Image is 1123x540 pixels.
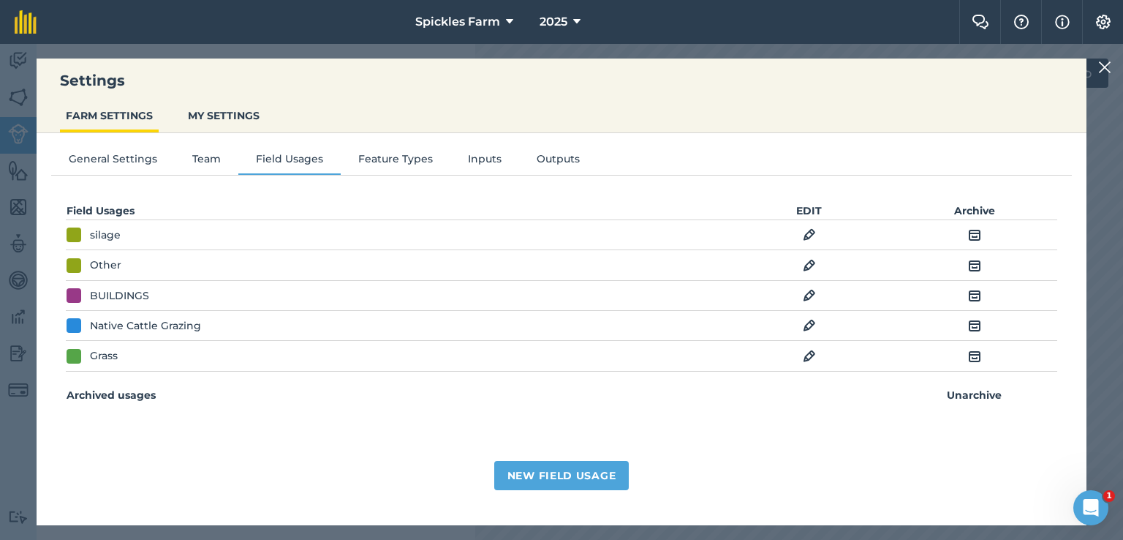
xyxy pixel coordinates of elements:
button: FARM SETTINGS [60,102,159,130]
h3: Settings [37,70,1086,91]
button: Feature Types [341,151,450,173]
th: Field Usages [66,202,561,220]
img: svg+xml;base64,PHN2ZyB4bWxucz0iaHR0cDovL3d3dy53My5vcmcvMjAwMC9zdmciIHdpZHRoPSIxOCIgaGVpZ2h0PSIyNC... [803,317,816,334]
img: Two speech bubbles overlapping with the left bubble in the forefront [972,15,989,29]
img: svg+xml;base64,PHN2ZyB4bWxucz0iaHR0cDovL3d3dy53My5vcmcvMjAwMC9zdmciIHdpZHRoPSIxOCIgaGVpZ2h0PSIyNC... [803,226,816,244]
img: svg+xml;base64,PHN2ZyB4bWxucz0iaHR0cDovL3d3dy53My5vcmcvMjAwMC9zdmciIHdpZHRoPSIxOCIgaGVpZ2h0PSIyNC... [803,348,816,365]
button: Inputs [450,151,519,173]
div: Other [90,257,121,273]
img: A cog icon [1094,15,1112,29]
span: Spickles Farm [415,13,500,31]
img: svg+xml;base64,PHN2ZyB4bWxucz0iaHR0cDovL3d3dy53My5vcmcvMjAwMC9zdmciIHdpZHRoPSIxOCIgaGVpZ2h0PSIyNC... [803,287,816,304]
iframe: Intercom live chat [1073,490,1108,525]
img: A question mark icon [1013,15,1030,29]
img: svg+xml;base64,PHN2ZyB4bWxucz0iaHR0cDovL3d3dy53My5vcmcvMjAwMC9zdmciIHdpZHRoPSIxOCIgaGVpZ2h0PSIyNC... [968,287,981,304]
th: Unarchive [892,386,1057,404]
button: Field Usages [238,151,341,173]
img: svg+xml;base64,PHN2ZyB4bWxucz0iaHR0cDovL3d3dy53My5vcmcvMjAwMC9zdmciIHdpZHRoPSIxOCIgaGVpZ2h0PSIyNC... [968,348,981,365]
button: New Field Usage [494,461,629,490]
button: Outputs [519,151,597,173]
div: Grass [90,348,118,364]
img: svg+xml;base64,PHN2ZyB4bWxucz0iaHR0cDovL3d3dy53My5vcmcvMjAwMC9zdmciIHdpZHRoPSIxOCIgaGVpZ2h0PSIyNC... [803,257,816,274]
th: Archive [892,202,1057,220]
th: EDIT [727,202,892,220]
span: 1 [1103,490,1115,502]
th: Archived usages [66,386,561,404]
div: Native Cattle Grazing [90,318,201,334]
img: svg+xml;base64,PHN2ZyB4bWxucz0iaHR0cDovL3d3dy53My5vcmcvMjAwMC9zdmciIHdpZHRoPSIxOCIgaGVpZ2h0PSIyNC... [968,317,981,334]
div: silage [90,227,121,243]
button: Team [175,151,238,173]
img: svg+xml;base64,PHN2ZyB4bWxucz0iaHR0cDovL3d3dy53My5vcmcvMjAwMC9zdmciIHdpZHRoPSIyMiIgaGVpZ2h0PSIzMC... [1098,59,1111,76]
span: 2025 [540,13,567,31]
img: svg+xml;base64,PHN2ZyB4bWxucz0iaHR0cDovL3d3dy53My5vcmcvMjAwMC9zdmciIHdpZHRoPSIxNyIgaGVpZ2h0PSIxNy... [1055,13,1070,31]
img: fieldmargin Logo [15,10,37,34]
button: General Settings [51,151,175,173]
img: svg+xml;base64,PHN2ZyB4bWxucz0iaHR0cDovL3d3dy53My5vcmcvMjAwMC9zdmciIHdpZHRoPSIxOCIgaGVpZ2h0PSIyNC... [968,257,981,274]
div: BUILDINGS [90,288,149,304]
button: MY SETTINGS [182,102,265,130]
img: svg+xml;base64,PHN2ZyB4bWxucz0iaHR0cDovL3d3dy53My5vcmcvMjAwMC9zdmciIHdpZHRoPSIxOCIgaGVpZ2h0PSIyNC... [968,226,981,244]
